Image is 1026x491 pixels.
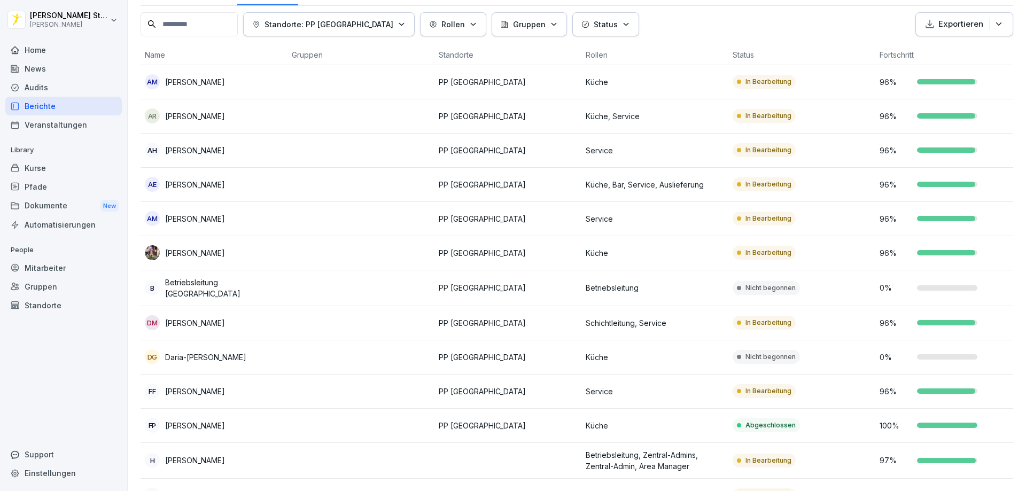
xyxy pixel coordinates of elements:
[586,179,724,190] p: Küche, Bar, Service, Auslieferung
[880,76,912,88] p: 96 %
[145,74,160,89] div: AM
[5,259,122,277] a: Mitarbeiter
[439,145,577,156] p: PP [GEOGRAPHIC_DATA]
[434,45,581,65] th: Standorte
[5,142,122,159] p: Library
[5,277,122,296] a: Gruppen
[745,420,796,430] p: Abgeschlossen
[513,19,546,30] p: Gruppen
[145,349,160,364] div: DG
[586,76,724,88] p: Küche
[586,449,724,472] p: Betriebsleitung, Zentral-Admins, Zentral-Admin, Area Manager
[880,455,912,466] p: 97 %
[5,241,122,259] p: People
[165,145,225,156] p: [PERSON_NAME]
[439,213,577,224] p: PP [GEOGRAPHIC_DATA]
[586,352,724,363] p: Küche
[145,418,160,433] div: FP
[938,18,983,30] p: Exportieren
[145,108,160,123] div: AR
[439,282,577,293] p: PP [GEOGRAPHIC_DATA]
[165,420,225,431] p: [PERSON_NAME]
[586,386,724,397] p: Service
[880,352,912,363] p: 0 %
[30,11,108,20] p: [PERSON_NAME] Stambolov
[915,12,1013,36] button: Exportieren
[745,283,796,293] p: Nicht begonnen
[165,277,283,299] p: Betriebsleitung [GEOGRAPHIC_DATA]
[439,76,577,88] p: PP [GEOGRAPHIC_DATA]
[880,247,912,259] p: 96 %
[586,420,724,431] p: Küche
[745,180,791,189] p: In Bearbeitung
[420,12,486,36] button: Rollen
[880,213,912,224] p: 96 %
[745,352,796,362] p: Nicht begonnen
[439,386,577,397] p: PP [GEOGRAPHIC_DATA]
[145,143,160,158] div: AH
[441,19,465,30] p: Rollen
[5,196,122,216] div: Dokumente
[145,177,160,192] div: AE
[5,97,122,115] a: Berichte
[439,352,577,363] p: PP [GEOGRAPHIC_DATA]
[243,12,415,36] button: Standorte: PP [GEOGRAPHIC_DATA]
[439,179,577,190] p: PP [GEOGRAPHIC_DATA]
[145,211,160,226] div: AM
[145,245,160,260] img: wr8oxp1g4gkzyisjm8z9sexa.png
[5,59,122,78] a: News
[287,45,434,65] th: Gruppen
[586,111,724,122] p: Küche, Service
[145,453,160,468] div: H
[745,145,791,155] p: In Bearbeitung
[745,386,791,396] p: In Bearbeitung
[30,21,108,28] p: [PERSON_NAME]
[5,41,122,59] a: Home
[5,215,122,234] a: Automatisierungen
[145,315,160,330] div: DM
[581,45,728,65] th: Rollen
[880,420,912,431] p: 100 %
[745,456,791,465] p: In Bearbeitung
[5,78,122,97] a: Audits
[100,200,119,212] div: New
[5,296,122,315] a: Standorte
[880,111,912,122] p: 96 %
[745,77,791,87] p: In Bearbeitung
[439,247,577,259] p: PP [GEOGRAPHIC_DATA]
[5,159,122,177] a: Kurse
[745,214,791,223] p: In Bearbeitung
[439,111,577,122] p: PP [GEOGRAPHIC_DATA]
[5,177,122,196] a: Pfade
[880,179,912,190] p: 96 %
[5,115,122,134] a: Veranstaltungen
[5,464,122,482] a: Einstellungen
[5,445,122,464] div: Support
[594,19,618,30] p: Status
[586,282,724,293] p: Betriebsleitung
[165,455,225,466] p: [PERSON_NAME]
[572,12,639,36] button: Status
[586,213,724,224] p: Service
[745,111,791,121] p: In Bearbeitung
[165,213,225,224] p: [PERSON_NAME]
[165,386,225,397] p: [PERSON_NAME]
[165,317,225,329] p: [PERSON_NAME]
[728,45,875,65] th: Status
[880,317,912,329] p: 96 %
[745,248,791,258] p: In Bearbeitung
[5,196,122,216] a: DokumenteNew
[880,282,912,293] p: 0 %
[492,12,567,36] button: Gruppen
